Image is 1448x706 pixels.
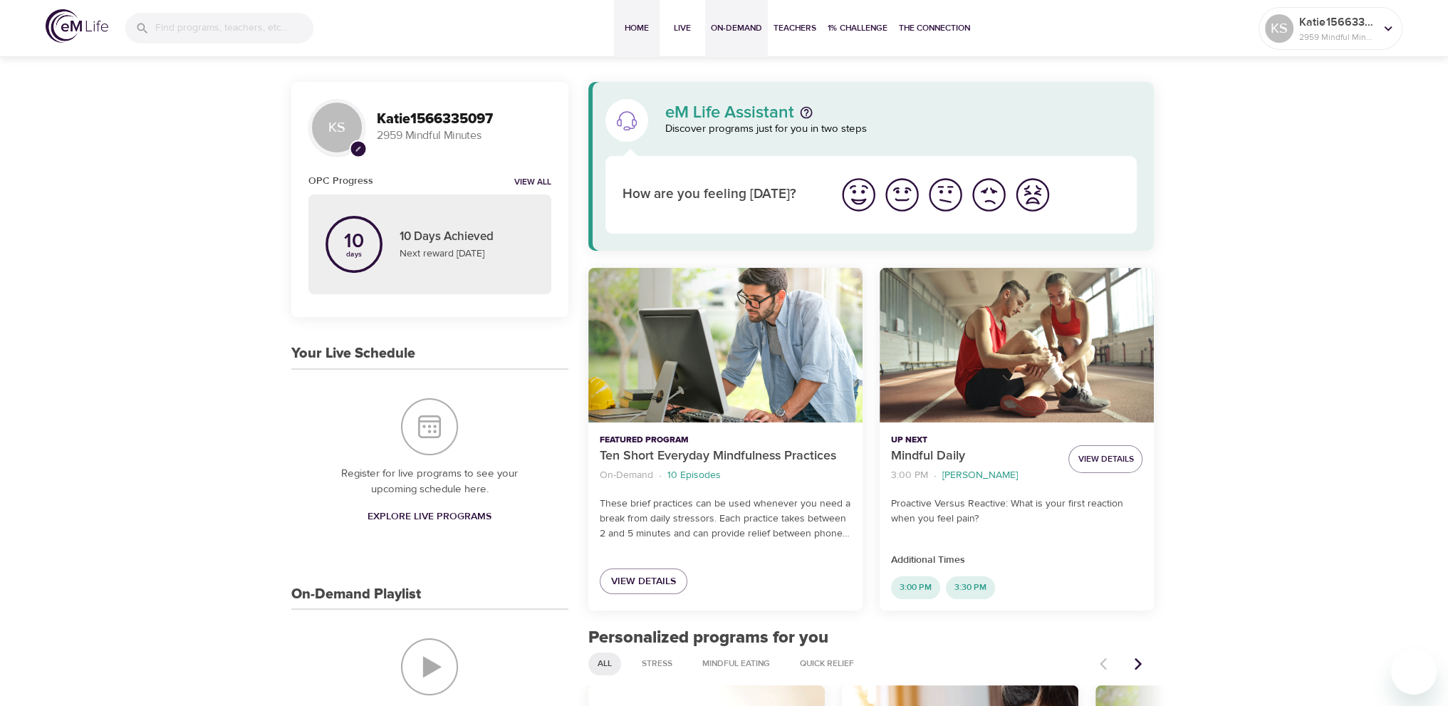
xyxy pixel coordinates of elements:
[344,232,364,251] p: 10
[1011,173,1054,217] button: I'm feeling worst
[308,99,365,156] div: KS
[632,653,682,675] div: Stress
[588,268,863,422] button: Ten Short Everyday Mindfulness Practices
[891,466,1057,485] nav: breadcrumb
[400,246,534,261] p: Next reward [DATE]
[308,173,373,189] h6: OPC Progress
[633,658,681,670] span: Stress
[665,104,794,121] p: eM Life Assistant
[711,21,762,36] span: On-Demand
[1299,31,1375,43] p: 2959 Mindful Minutes
[659,466,662,485] li: ·
[942,468,1018,483] p: [PERSON_NAME]
[891,576,940,599] div: 3:00 PM
[600,497,851,541] p: These brief practices can be used whenever you need a break from daily stressors. Each practice t...
[837,173,880,217] button: I'm feeling great
[1391,649,1437,695] iframe: Button to launch messaging window
[362,504,497,530] a: Explore Live Programs
[46,9,108,43] img: logo
[839,175,878,214] img: great
[291,586,421,603] h3: On-Demand Playlist
[589,658,620,670] span: All
[693,653,779,675] div: Mindful Eating
[600,466,851,485] nav: breadcrumb
[1265,14,1293,43] div: KS
[377,111,551,128] h3: Katie1566335097
[368,508,491,526] span: Explore Live Programs
[969,175,1009,214] img: bad
[882,175,922,214] img: good
[880,268,1154,422] button: Mindful Daily
[1068,445,1142,473] button: View Details
[611,573,676,591] span: View Details
[880,173,924,217] button: I'm feeling good
[155,13,313,43] input: Find programs, teachers, etc...
[377,128,551,144] p: 2959 Mindful Minutes
[926,175,965,214] img: ok
[588,628,1155,648] h2: Personalized programs for you
[291,346,415,362] h3: Your Live Schedule
[401,638,458,695] img: On-Demand Playlist
[1078,452,1133,467] span: View Details
[623,185,820,205] p: How are you feeling [DATE]?
[667,468,721,483] p: 10 Episodes
[946,576,995,599] div: 3:30 PM
[400,228,534,246] p: 10 Days Achieved
[791,653,863,675] div: Quick Relief
[1299,14,1375,31] p: Katie1566335097
[924,173,967,217] button: I'm feeling ok
[401,398,458,455] img: Your Live Schedule
[694,658,778,670] span: Mindful Eating
[600,468,653,483] p: On-Demand
[665,121,1137,137] p: Discover programs just for you in two steps
[946,581,995,593] span: 3:30 PM
[891,468,928,483] p: 3:00 PM
[899,21,970,36] span: The Connection
[891,434,1057,447] p: Up Next
[828,21,887,36] span: 1% Challenge
[320,466,540,498] p: Register for live programs to see your upcoming schedule here.
[588,653,621,675] div: All
[774,21,816,36] span: Teachers
[600,434,851,447] p: Featured Program
[600,447,851,466] p: Ten Short Everyday Mindfulness Practices
[615,109,638,132] img: eM Life Assistant
[1013,175,1052,214] img: worst
[620,21,654,36] span: Home
[1123,648,1154,680] button: Next items
[934,466,937,485] li: ·
[891,447,1057,466] p: Mindful Daily
[891,581,940,593] span: 3:00 PM
[600,569,687,595] a: View Details
[791,658,863,670] span: Quick Relief
[514,177,551,189] a: View all notifications
[891,553,1142,568] p: Additional Times
[967,173,1011,217] button: I'm feeling bad
[891,497,1142,526] p: Proactive Versus Reactive: What is your first reaction when you feel pain?
[344,251,364,257] p: days
[665,21,699,36] span: Live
